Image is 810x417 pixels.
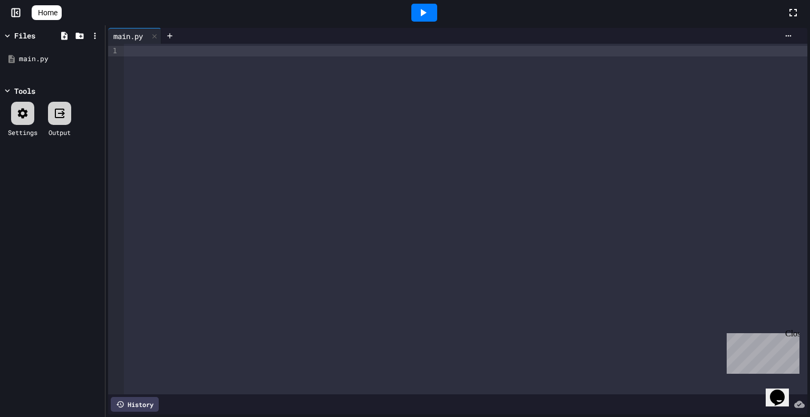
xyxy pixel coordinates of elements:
div: Tools [14,85,35,96]
a: Home [32,5,62,20]
div: main.py [108,31,148,42]
div: History [111,397,159,412]
div: main.py [19,54,101,64]
div: Chat with us now!Close [4,4,73,67]
span: Home [38,7,57,18]
div: Output [49,128,71,137]
iframe: chat widget [722,329,799,374]
div: Files [14,30,35,41]
iframe: chat widget [766,375,799,406]
div: main.py [108,28,161,44]
div: Settings [8,128,37,137]
div: 1 [108,46,119,56]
